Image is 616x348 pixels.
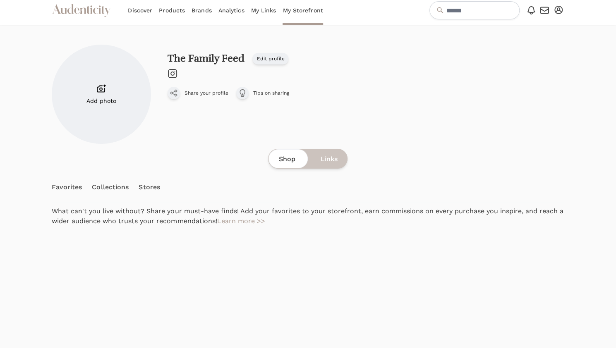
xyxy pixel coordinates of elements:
[278,154,295,164] span: Shop
[252,53,288,64] a: Edit profile
[253,90,289,96] span: Tips on sharing
[92,173,129,202] a: Collections
[139,173,160,202] a: Stores
[217,217,265,225] a: Learn more >>
[168,52,244,64] a: The Family Feed
[168,87,228,99] button: Share your profile
[86,97,116,105] span: Add photo
[320,154,337,164] span: Links
[236,87,289,99] a: Tips on sharing
[184,90,228,96] span: Share your profile
[52,173,82,202] a: Favorites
